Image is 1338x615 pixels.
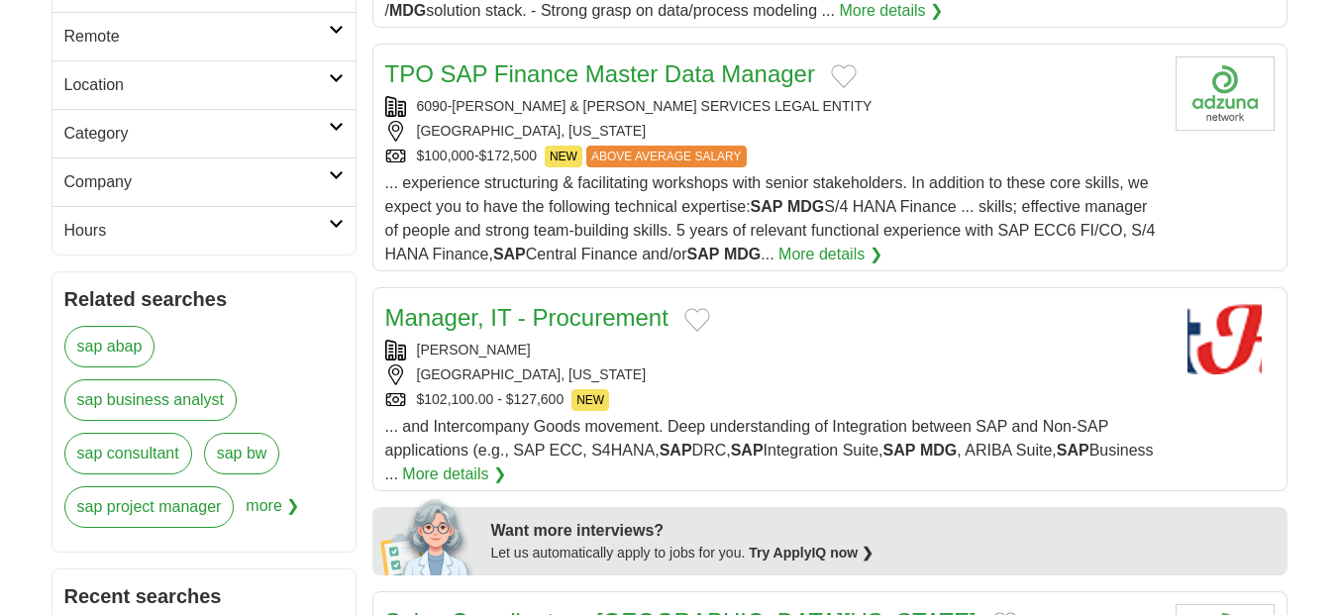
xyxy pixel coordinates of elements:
[64,25,329,49] h2: Remote
[660,442,692,459] strong: SAP
[64,433,192,474] a: sap consultant
[385,364,1160,385] div: [GEOGRAPHIC_DATA], [US_STATE]
[385,96,1160,117] div: 6090-[PERSON_NAME] & [PERSON_NAME] SERVICES LEGAL ENTITY
[778,243,882,266] a: More details ❯
[389,2,426,19] strong: MDG
[385,121,1160,142] div: [GEOGRAPHIC_DATA], [US_STATE]
[204,433,280,474] a: sap bw
[731,442,764,459] strong: SAP
[402,462,506,486] a: More details ❯
[52,206,356,255] a: Hours
[1057,442,1089,459] strong: SAP
[1176,300,1275,374] img: Kraft Heinz logo
[883,442,916,459] strong: SAP
[1176,56,1275,131] img: Company logo
[385,174,1156,262] span: ... experience structuring & facilitating workshops with senior stakeholders. In addition to thes...
[831,64,857,88] button: Add to favorite jobs
[491,543,1276,564] div: Let us automatically apply to jobs for you.
[64,284,344,314] h2: Related searches
[380,496,476,575] img: apply-iq-scientist.png
[64,486,235,528] a: sap project manager
[385,304,669,331] a: Manager, IT - Procurement
[385,418,1154,482] span: ... and Intercompany Goods movement. Deep understanding of Integration between SAP and Non-SAP ap...
[385,146,1160,167] div: $100,000-$172,500
[64,581,344,611] h2: Recent searches
[545,146,582,167] span: NEW
[751,198,783,215] strong: SAP
[64,379,238,421] a: sap business analyst
[64,326,155,367] a: sap abap
[385,389,1160,411] div: $102,100.00 - $127,600
[417,342,531,358] a: [PERSON_NAME]
[920,442,957,459] strong: MDG
[586,146,747,167] span: ABOVE AVERAGE SALARY
[687,246,720,262] strong: SAP
[64,73,329,97] h2: Location
[64,122,329,146] h2: Category
[64,170,329,194] h2: Company
[724,246,761,262] strong: MDG
[385,60,815,87] a: TPO SAP Finance Master Data Manager
[684,308,710,332] button: Add to favorite jobs
[52,60,356,109] a: Location
[52,157,356,206] a: Company
[491,519,1276,543] div: Want more interviews?
[52,12,356,60] a: Remote
[493,246,526,262] strong: SAP
[64,219,329,243] h2: Hours
[571,389,609,411] span: NEW
[246,486,299,540] span: more ❯
[787,198,824,215] strong: MDG
[52,109,356,157] a: Category
[749,545,874,561] a: Try ApplyIQ now ❯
